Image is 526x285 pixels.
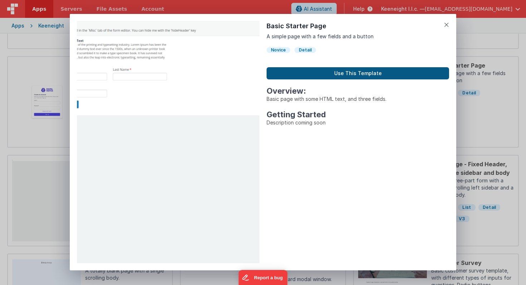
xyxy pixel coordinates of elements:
[267,119,449,126] p: Description coming soon
[267,33,449,40] p: A simple page with a few fields and a button
[239,270,288,285] iframe: Marker.io feedback button
[294,47,316,53] div: Detail
[267,47,290,53] div: Novice
[267,95,449,103] p: Basic page with some HTML text, and three fields.
[267,67,449,79] button: Use This Template
[267,110,326,119] strong: Getting Started
[267,86,306,95] strong: Overview:
[267,21,449,31] h1: Basic Starter Page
